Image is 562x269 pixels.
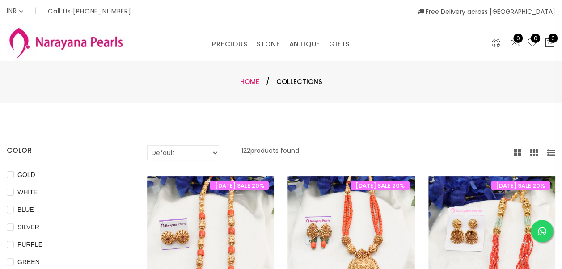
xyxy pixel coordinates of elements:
span: BLUE [14,205,38,214]
span: [DATE] SALE 20% [491,181,550,190]
a: ANTIQUE [289,38,320,51]
p: 122 products found [241,145,299,160]
span: GOLD [14,170,39,180]
span: WHITE [14,187,41,197]
span: GREEN [14,257,43,267]
span: 0 [548,34,558,43]
a: 0 [527,38,538,49]
h4: COLOR [7,145,120,156]
span: Free Delivery across [GEOGRAPHIC_DATA] [418,7,555,16]
span: 0 [531,34,540,43]
span: PURPLE [14,240,46,249]
span: [DATE] SALE 20% [351,181,410,190]
a: Home [240,77,259,86]
a: STONE [256,38,280,51]
a: GIFTS [329,38,350,51]
span: SILVER [14,222,43,232]
span: / [266,76,270,87]
a: 0 [510,38,520,49]
span: Collections [276,76,322,87]
p: Call Us [PHONE_NUMBER] [48,8,131,14]
span: 0 [513,34,523,43]
a: PRECIOUS [212,38,247,51]
button: 0 [545,38,555,49]
span: [DATE] SALE 20% [210,181,269,190]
